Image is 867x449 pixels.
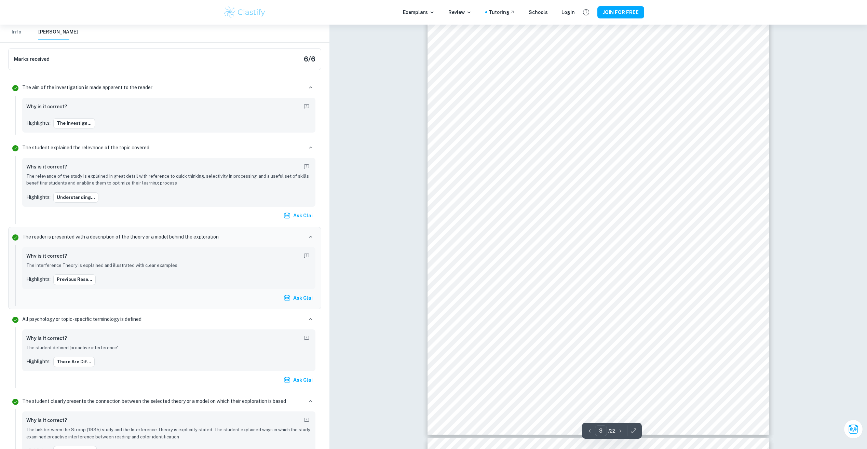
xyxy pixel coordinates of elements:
button: JOIN FOR FREE [597,6,644,18]
h6: Why is it correct? [26,163,67,171]
button: Report mistake/confusion [302,162,311,172]
button: Report mistake/confusion [302,416,311,425]
img: clai.svg [284,295,290,301]
svg: Correct [11,316,19,324]
button: Report mistake/confusion [302,102,311,111]
p: The link between the Stroop (1935) study and the Interference Theory is explicitly stated. The st... [26,426,311,440]
button: Report mistake/confusion [302,334,311,343]
p: The aim of the investigation is made apparent to the reader [22,84,152,91]
button: [PERSON_NAME] [38,25,78,40]
img: clai.svg [284,212,290,219]
p: The Interference Theory is explained and illustrated with clear examples [26,262,311,269]
a: Schools [529,9,548,16]
button: Ask Clai [282,374,315,386]
button: Understanding... [53,192,98,203]
h6: Why is it correct? [26,417,67,424]
p: Highlights: [26,275,51,283]
img: clai.svg [284,377,290,383]
a: Login [561,9,575,16]
img: Clastify logo [223,5,267,19]
button: There are dif... [53,357,95,367]
p: The reader is presented with a description of the theory or a model behind the exploration [22,233,219,241]
svg: Correct [11,233,19,242]
button: Previous rese... [53,274,96,285]
button: Help and Feedback [580,6,592,18]
svg: Correct [11,144,19,152]
a: Tutoring [489,9,515,16]
p: / 22 [608,427,615,435]
h5: 6 / 6 [304,54,315,64]
p: Exemplars [403,9,435,16]
button: The investiga... [53,118,95,128]
p: Highlights: [26,119,51,127]
button: Ask Clai [844,420,863,439]
p: The student defined 'proactive interference' [26,344,311,351]
h6: Why is it correct? [26,335,67,342]
h6: Marks received [14,55,50,63]
h6: Why is it correct? [26,252,67,260]
p: The student clearly presents the connection between the selected theory or a model on which their... [22,397,286,405]
p: The student explained the relevance of the topic covered [22,144,149,151]
p: The relevance of the study is explained in great detail with reference to quick thinking, selecti... [26,173,311,187]
p: Review [448,9,472,16]
button: Ask Clai [282,209,315,222]
p: Highlights: [26,358,51,365]
p: All psychology or topic-specific terminology is defined [22,315,141,323]
button: Ask Clai [282,292,315,304]
h6: Why is it correct? [26,103,67,110]
svg: Correct [11,84,19,92]
svg: Correct [11,398,19,406]
button: Info [8,25,25,40]
button: Report mistake/confusion [302,251,311,261]
p: Highlights: [26,193,51,201]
